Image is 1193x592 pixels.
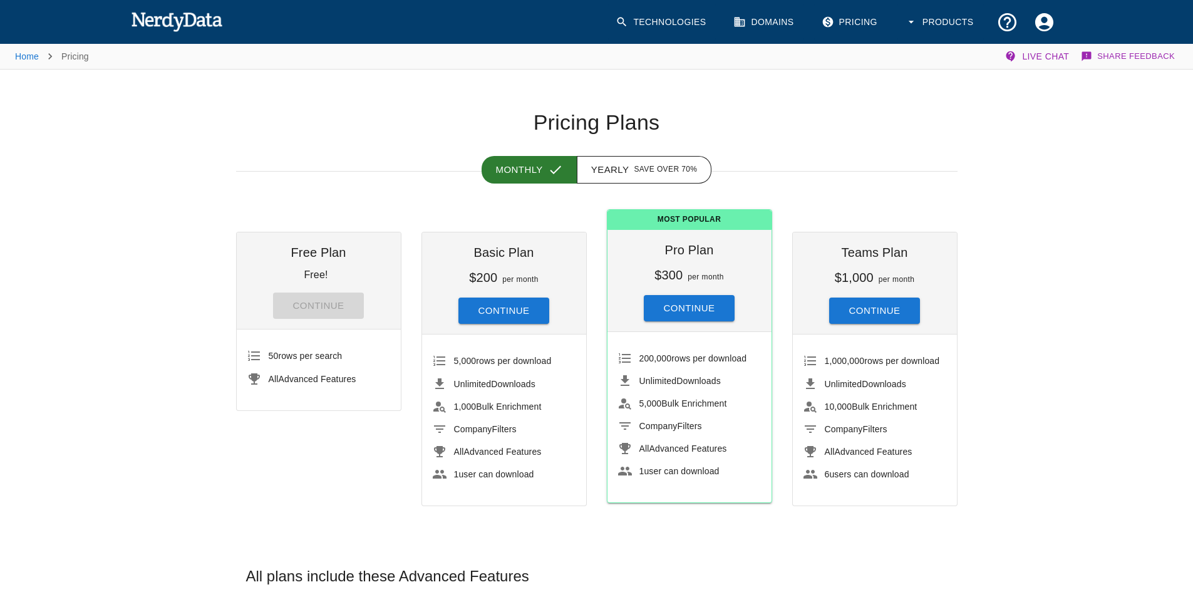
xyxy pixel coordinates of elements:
span: 1 [454,469,459,479]
span: Most Popular [607,210,772,230]
span: Bulk Enrichment [454,402,542,412]
button: Account Settings [1026,4,1063,41]
span: 50 [269,351,279,361]
span: user can download [454,469,534,479]
h6: Free Plan [247,242,391,262]
button: Monthly [482,156,577,184]
span: 10,000 [825,402,852,412]
span: 1,000,000 [825,356,865,366]
span: users can download [825,469,909,479]
button: Support and Documentation [989,4,1026,41]
span: Downloads [639,376,721,386]
span: Company [639,421,678,431]
h6: $200 [469,271,497,284]
span: Bulk Enrichment [825,402,917,412]
span: rows per search [269,351,343,361]
h1: Pricing Plans [236,110,958,136]
span: 5,000 [639,398,662,408]
span: All [825,447,835,457]
h6: Basic Plan [432,242,576,262]
span: per month [502,275,539,284]
span: All [454,447,464,457]
span: Advanced Features [825,447,912,457]
span: Unlimited [639,376,677,386]
a: Domains [726,4,803,41]
h6: Pro Plan [617,240,762,260]
button: Products [897,4,984,41]
span: All [269,374,279,384]
span: per month [688,273,724,281]
span: Bulk Enrichment [639,398,727,408]
h6: $300 [654,268,683,282]
button: Continue [458,298,550,324]
p: Pricing [61,50,89,63]
span: All [639,444,649,454]
span: Company [454,424,492,434]
span: Unlimited [454,379,492,389]
a: Technologies [608,4,716,41]
span: 200,000 [639,353,672,363]
span: Advanced Features [269,374,356,384]
span: Downloads [454,379,535,389]
span: Company [825,424,863,434]
button: Share Feedback [1079,44,1178,69]
img: NerdyData.com [131,9,223,34]
span: Unlimited [825,379,862,389]
span: rows per download [454,356,552,366]
span: Filters [454,424,517,434]
nav: breadcrumb [15,44,89,69]
h3: All plans include these Advanced Features [236,566,958,586]
button: Continue [829,298,921,324]
span: Filters [825,424,887,434]
span: 1 [639,466,644,476]
h6: Teams Plan [803,242,947,262]
iframe: Drift Widget Chat Controller [1130,503,1178,551]
span: rows per download [639,353,747,363]
h6: $1,000 [835,271,874,284]
button: Live Chat [1002,44,1074,69]
span: 6 [825,469,830,479]
a: Home [15,51,39,61]
span: Save over 70% [634,164,697,176]
span: Advanced Features [639,444,727,454]
span: Advanced Features [454,447,542,457]
span: rows per download [825,356,940,366]
span: 5,000 [454,356,477,366]
button: Continue [644,295,735,321]
span: Downloads [825,379,906,389]
p: Free! [304,269,328,280]
button: Yearly Save over 70% [577,156,712,184]
span: per month [879,275,915,284]
span: user can download [639,466,720,476]
a: Pricing [814,4,887,41]
span: Filters [639,421,702,431]
span: 1,000 [454,402,477,412]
